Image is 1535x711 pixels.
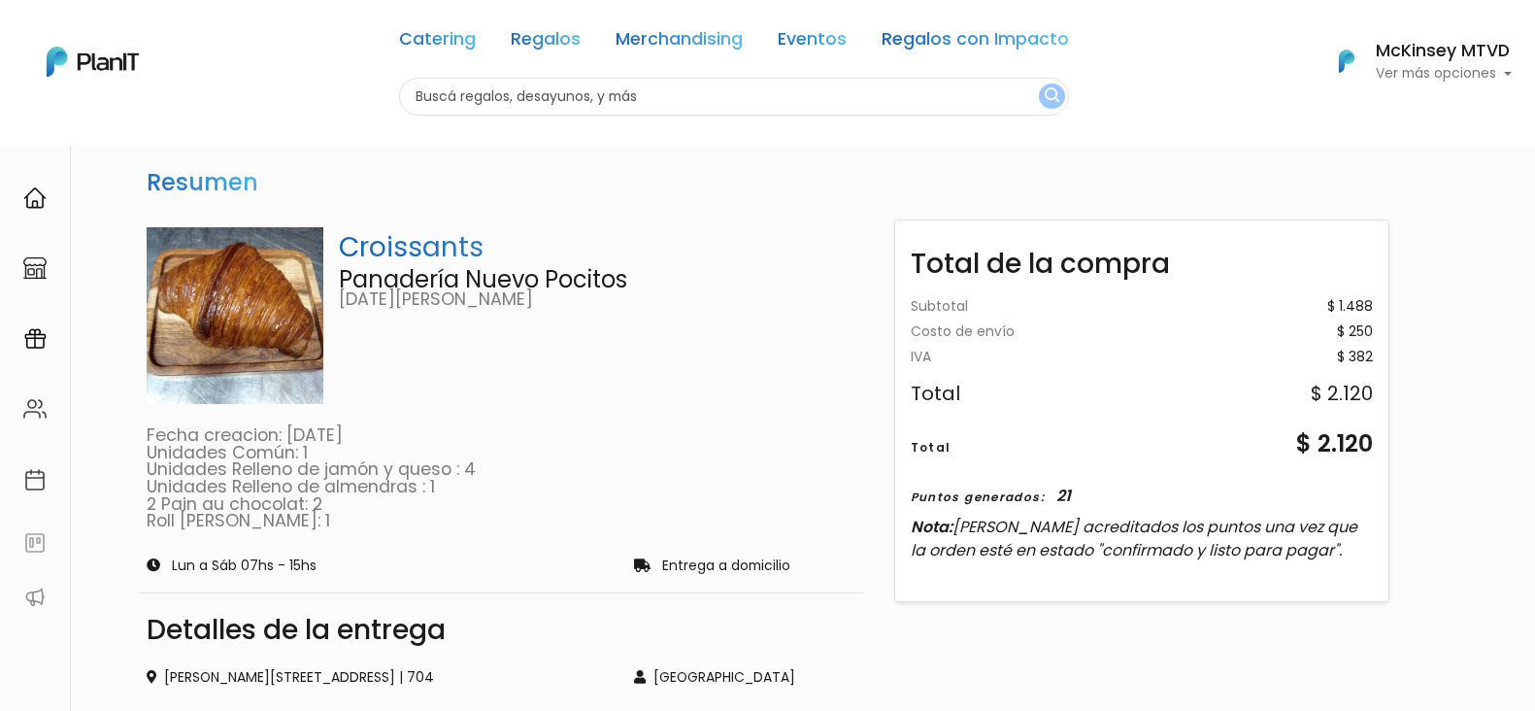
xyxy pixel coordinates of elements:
[1337,325,1373,339] div: $ 250
[399,78,1069,116] input: Buscá regalos, desayunos, y más
[911,325,1015,339] div: Costo de envío
[339,268,855,291] p: Panadería Nuevo Pocitos
[47,47,139,77] img: PlanIt Logo
[662,559,790,573] p: Entrega a domicilio
[23,397,47,421] img: people-662611757002400ad9ed0e3c099ab2801c6687ba6c219adb57efc949bc21e19d.svg
[147,667,612,688] div: [PERSON_NAME][STREET_ADDRESS] | 704
[1325,40,1368,83] img: PlanIt Logo
[778,31,847,54] a: Eventos
[634,667,854,688] div: [GEOGRAPHIC_DATA]
[399,31,476,54] a: Catering
[895,228,1388,285] div: Total de la compra
[1327,300,1373,314] div: $ 1.488
[911,516,1373,562] p: Nota:
[147,227,324,405] img: WhatsApp_Image_2023-08-31_at_13.46.34.jpeg
[911,384,960,403] div: Total
[23,468,47,491] img: calendar-87d922413cdce8b2cf7b7f5f62616a5cf9e4887200fb71536465627b3292af00.svg
[172,559,317,573] p: Lun a Sáb 07hs - 15hs
[882,31,1069,54] a: Regalos con Impacto
[1311,384,1373,403] div: $ 2.120
[616,31,743,54] a: Merchandising
[139,161,266,205] h3: Resumen
[911,300,968,314] div: Subtotal
[1056,485,1071,508] div: 21
[911,489,1045,506] div: Puntos generados:
[1376,67,1512,81] p: Ver más opciones
[147,617,855,644] div: Detalles de la entrega
[147,441,476,532] a: Unidades Común: 1Unidades Relleno de jamón y queso : 4Unidades Relleno de almendras : 12 Pain au ...
[1296,426,1373,461] div: $ 2.120
[1045,87,1059,106] img: search_button-432b6d5273f82d61273b3651a40e1bd1b912527efae98b1b7a1b2c0702e16a8d.svg
[511,31,581,54] a: Regalos
[339,227,855,268] p: Croissants
[23,186,47,210] img: home-e721727adea9d79c4d83392d1f703f7f8bce08238fde08b1acbfd93340b81755.svg
[23,531,47,555] img: feedback-78b5a0c8f98aac82b08bfc38622c3050aee476f2c9584af64705fc4e61158814.svg
[911,351,931,364] div: IVA
[23,327,47,351] img: campaigns-02234683943229c281be62815700db0a1741e53638e28bf9629b52c665b00959.svg
[1314,36,1512,86] button: PlanIt Logo McKinsey MTVD Ver más opciones
[911,516,1357,561] span: [PERSON_NAME] acreditados los puntos una vez que la orden esté en estado "confirmado y listo para...
[911,439,951,457] div: Total
[147,427,855,445] p: Fecha creacion: [DATE]
[339,291,855,309] p: [DATE][PERSON_NAME]
[23,586,47,609] img: partners-52edf745621dab592f3b2c58e3bca9d71375a7ef29c3b500c9f145b62cc070d4.svg
[1376,43,1512,60] h6: McKinsey MTVD
[1337,351,1373,364] div: $ 382
[23,256,47,280] img: marketplace-4ceaa7011d94191e9ded77b95e3339b90024bf715f7c57f8cf31f2d8c509eaba.svg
